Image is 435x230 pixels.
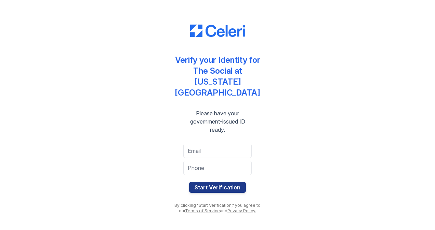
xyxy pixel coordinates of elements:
[185,208,220,213] a: Terms of Service
[190,25,245,37] img: CE_Logo_Blue-a8612792a0a2168367f1c8372b55b34899dd931a85d93a1a3d3e32e68fde9ad4.png
[227,208,256,213] a: Privacy Policy.
[170,55,265,98] div: Verify your Identity for The Social at [US_STATE][GEOGRAPHIC_DATA]
[170,109,265,134] div: Please have your government-issued ID ready.
[183,144,252,158] input: Email
[170,203,265,214] div: By clicking "Start Verification," you agree to our and
[189,182,246,193] button: Start Verification
[183,161,252,175] input: Phone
